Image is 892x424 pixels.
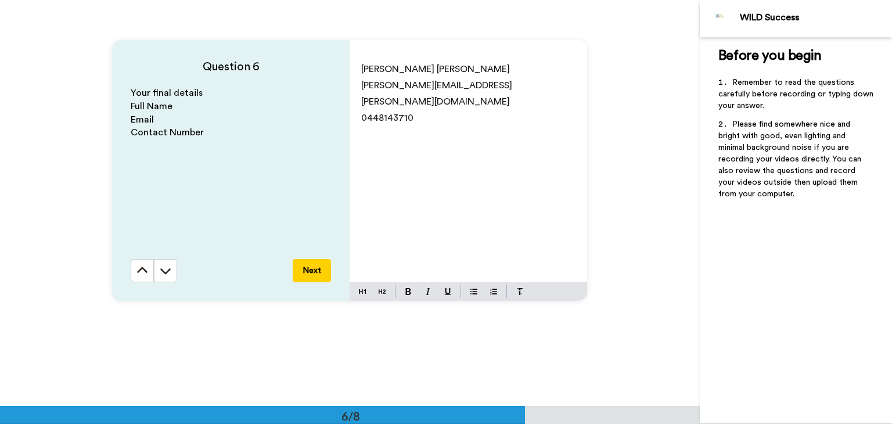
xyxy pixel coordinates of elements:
div: 6/8 [323,408,379,424]
span: Email [131,115,154,124]
span: Full Name [131,102,172,111]
img: Profile Image [706,5,734,33]
span: Remember to read the questions carefully before recording or typing down your answer. [718,78,876,110]
span: [PERSON_NAME][EMAIL_ADDRESS][PERSON_NAME][DOMAIN_NAME] [361,81,512,106]
span: Before you begin [718,49,821,63]
img: numbered-block.svg [490,287,497,296]
span: Contact Number [131,128,204,137]
img: clear-format.svg [516,288,523,295]
img: heading-two-block.svg [379,287,386,296]
img: bulleted-block.svg [470,287,477,296]
img: italic-mark.svg [426,288,430,295]
span: Please find somewhere nice and bright with good, even lighting and minimal background noise if yo... [718,120,864,198]
div: WILD Success [740,12,891,23]
h4: Question 6 [131,59,331,75]
span: Your final details [131,88,203,98]
span: 0448143710 [361,113,413,123]
img: heading-one-block.svg [359,287,366,296]
img: bold-mark.svg [405,288,411,295]
span: [PERSON_NAME] [PERSON_NAME] [361,64,510,74]
button: Next [293,259,331,282]
img: underline-mark.svg [444,288,451,295]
